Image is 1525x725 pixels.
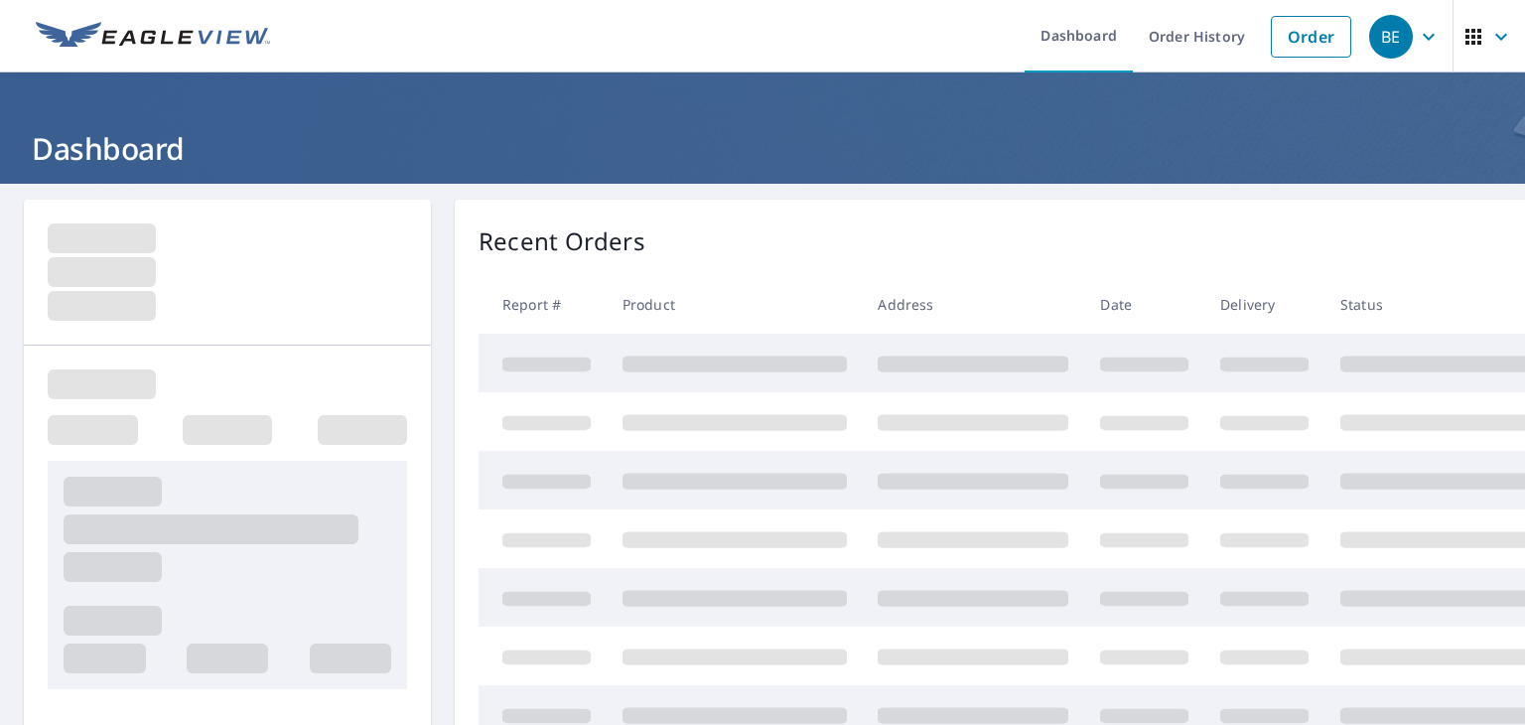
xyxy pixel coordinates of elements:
h1: Dashboard [24,128,1501,169]
th: Report # [479,275,607,334]
a: Order [1271,16,1351,58]
img: EV Logo [36,22,270,52]
th: Date [1084,275,1204,334]
th: Delivery [1204,275,1324,334]
p: Recent Orders [479,223,645,259]
div: BE [1369,15,1413,59]
th: Product [607,275,863,334]
th: Address [862,275,1084,334]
